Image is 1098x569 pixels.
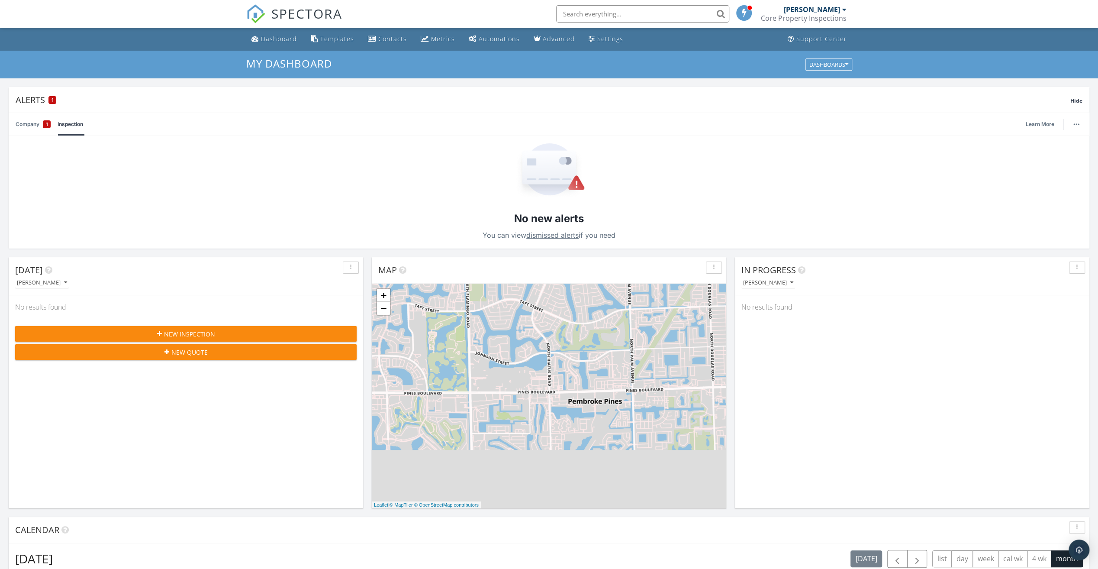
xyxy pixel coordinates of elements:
[972,550,999,567] button: week
[17,280,67,286] div: [PERSON_NAME]
[271,4,342,23] span: SPECTORA
[585,31,627,47] a: Settings
[374,502,388,508] a: Leaflet
[998,550,1028,567] button: cal wk
[16,94,1070,106] div: Alerts
[390,502,413,508] a: © MapTiler
[378,264,397,276] span: Map
[52,97,54,103] span: 1
[417,31,458,47] a: Metrics
[15,344,357,360] button: New Quote
[307,31,357,47] a: Templates
[809,61,848,68] div: Dashboards
[513,143,585,197] img: Empty State
[556,5,729,23] input: Search everything...
[530,31,578,47] a: Advanced
[761,14,847,23] div: Core Property Inspections
[377,302,390,315] a: Zoom out
[377,289,390,302] a: Zoom in
[246,12,342,30] a: SPECTORA
[414,502,479,508] a: © OpenStreetMap contributors
[597,35,623,43] div: Settings
[784,5,840,14] div: [PERSON_NAME]
[1070,97,1082,104] span: Hide
[1026,120,1059,129] a: Learn More
[850,550,882,567] button: [DATE]
[164,330,215,339] span: New Inspection
[907,550,927,568] button: Next month
[16,113,51,136] a: Company
[364,31,410,47] a: Contacts
[932,550,952,567] button: list
[796,35,847,43] div: Support Center
[887,550,908,568] button: Previous month
[15,277,69,289] button: [PERSON_NAME]
[9,295,363,319] div: No results found
[479,35,520,43] div: Automations
[1069,540,1089,560] div: Open Intercom Messenger
[246,4,265,23] img: The Best Home Inspection Software - Spectora
[514,211,584,226] h2: No new alerts
[58,113,83,136] a: Inspection
[465,31,523,47] a: Automations (Basic)
[1027,550,1051,567] button: 4 wk
[15,550,53,567] h2: [DATE]
[15,264,43,276] span: [DATE]
[378,35,407,43] div: Contacts
[741,264,796,276] span: In Progress
[784,31,850,47] a: Support Center
[248,31,300,47] a: Dashboard
[743,280,793,286] div: [PERSON_NAME]
[483,229,615,241] p: You can view if you need
[372,501,481,509] div: |
[46,120,48,129] span: 1
[171,348,208,357] span: New Quote
[526,231,579,239] a: dismissed alerts
[15,524,59,536] span: Calendar
[1073,123,1079,125] img: ellipsis-632cfdd7c38ec3a7d453.svg
[320,35,354,43] div: Templates
[1051,550,1083,567] button: month
[431,35,455,43] div: Metrics
[741,277,795,289] button: [PERSON_NAME]
[543,35,575,43] div: Advanced
[805,58,852,71] button: Dashboards
[951,550,973,567] button: day
[246,56,332,71] span: My Dashboard
[735,295,1089,319] div: No results found
[261,35,297,43] div: Dashboard
[15,326,357,342] button: New Inspection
